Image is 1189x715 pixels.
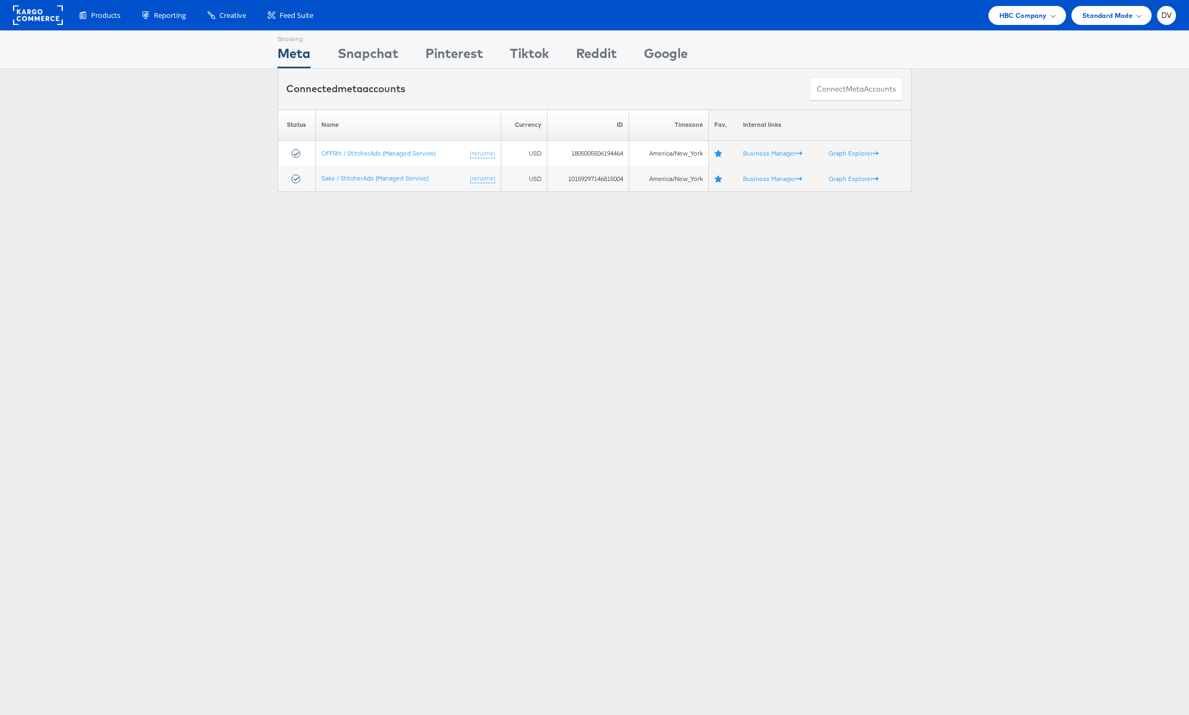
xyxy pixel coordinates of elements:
th: Status [278,109,316,140]
div: Connected accounts [286,82,405,96]
td: America/New_York [629,166,709,191]
span: Creative [219,10,246,21]
th: Currency [501,109,547,140]
span: meta [338,82,363,95]
div: Snapchat [338,44,398,68]
a: Business Manager [743,149,802,157]
div: Meta [277,44,311,68]
span: Reporting [154,10,186,21]
td: 1805005506194464 [547,140,629,166]
th: Timezone [629,109,709,140]
td: 10159297146815004 [547,166,629,191]
span: Standard Mode [1082,10,1133,21]
a: Graph Explorer [829,174,878,182]
span: Products [91,10,120,21]
td: USD [501,140,547,166]
a: (rename) [470,149,495,158]
span: meta [846,84,864,94]
span: DV [1161,12,1172,19]
td: America/New_York [629,140,709,166]
a: Business Manager [743,174,802,182]
th: Name [315,109,501,140]
a: OFF5th / StitcherAds (Managed Service) [321,149,436,157]
div: Showing [277,31,311,44]
div: Pinterest [425,44,483,68]
div: Google [644,44,688,68]
th: ID [547,109,629,140]
a: Saks / StitcherAds (Managed Service) [321,174,429,182]
div: Reddit [576,44,617,68]
div: Tiktok [510,44,549,68]
span: HBC Company [999,10,1047,21]
span: Feed Suite [280,10,313,21]
a: (rename) [470,174,495,183]
td: USD [501,166,547,191]
button: ConnectmetaAccounts [810,77,903,101]
a: Graph Explorer [829,149,878,157]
